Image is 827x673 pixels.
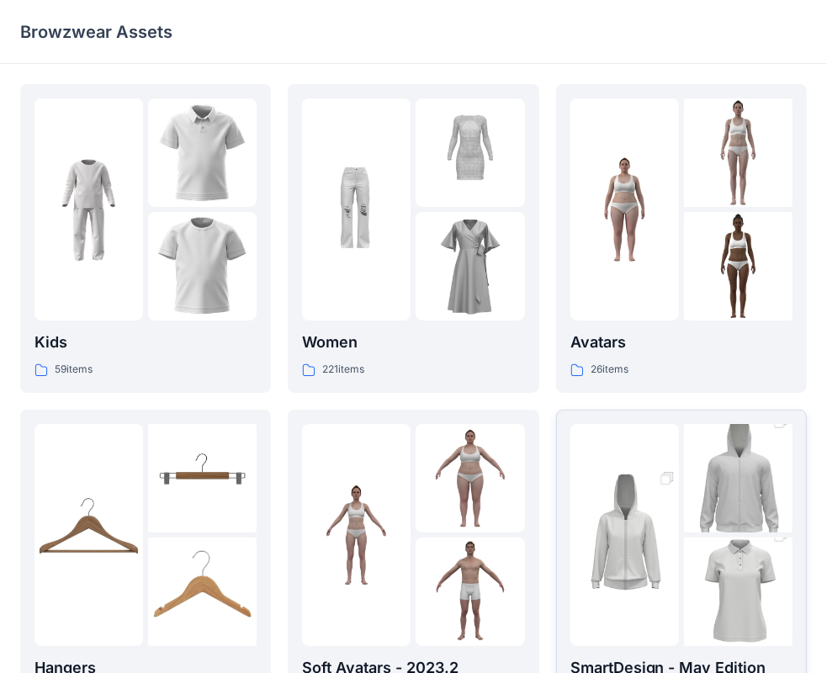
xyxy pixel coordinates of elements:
p: 26 items [591,361,628,379]
img: folder 2 [684,98,793,207]
img: folder 1 [302,156,411,264]
p: Women [302,331,524,354]
img: folder 2 [148,424,257,533]
p: Kids [34,331,257,354]
img: folder 2 [416,424,524,533]
a: folder 1folder 2folder 3Avatars26items [556,84,807,393]
img: folder 3 [416,538,524,646]
p: Browzwear Assets [20,20,172,44]
a: folder 1folder 2folder 3Kids59items [20,84,271,393]
img: folder 3 [148,538,257,646]
p: 59 items [55,361,93,379]
img: folder 2 [148,98,257,207]
img: folder 3 [416,212,524,321]
img: folder 3 [684,212,793,321]
img: folder 1 [34,480,143,589]
a: folder 1folder 2folder 3Women221items [288,84,538,393]
img: folder 2 [684,397,793,560]
p: 221 items [322,361,364,379]
img: folder 1 [302,480,411,589]
img: folder 1 [570,156,679,264]
p: Avatars [570,331,793,354]
img: folder 1 [34,156,143,264]
img: folder 3 [148,212,257,321]
img: folder 2 [416,98,524,207]
img: folder 1 [570,453,679,617]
